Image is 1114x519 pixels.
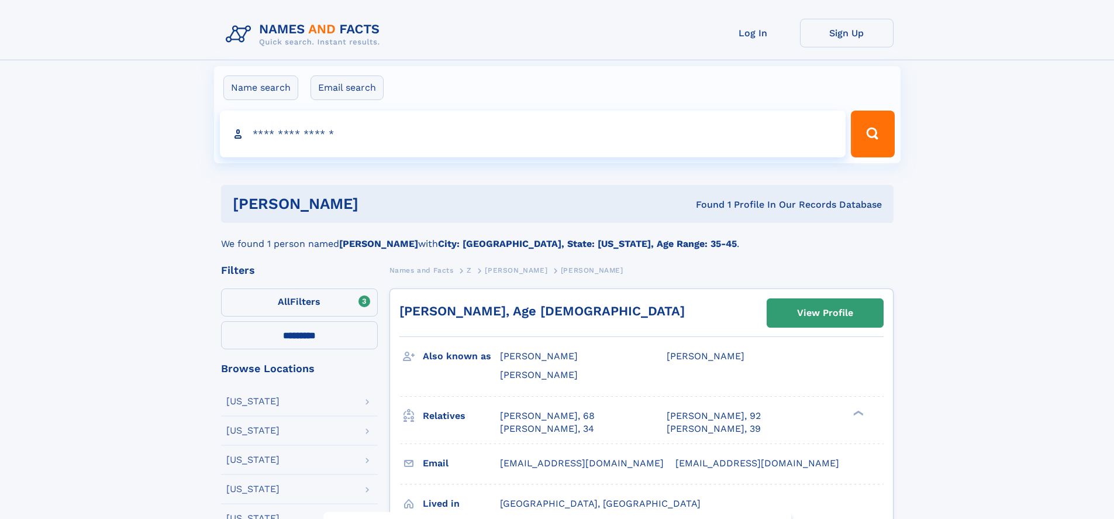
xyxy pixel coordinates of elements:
span: [PERSON_NAME] [500,350,578,362]
span: Z [467,266,472,274]
b: City: [GEOGRAPHIC_DATA], State: [US_STATE], Age Range: 35-45 [438,238,737,249]
a: [PERSON_NAME] [485,263,547,277]
a: View Profile [767,299,883,327]
div: View Profile [797,300,853,326]
a: [PERSON_NAME], 92 [667,410,761,422]
a: [PERSON_NAME], Age [DEMOGRAPHIC_DATA] [399,304,685,318]
span: All [278,296,290,307]
input: search input [220,111,846,157]
a: [PERSON_NAME], 39 [667,422,761,435]
h1: [PERSON_NAME] [233,197,527,211]
span: [PERSON_NAME] [561,266,623,274]
span: [PERSON_NAME] [500,369,578,380]
a: Log In [706,19,800,47]
button: Search Button [851,111,894,157]
span: [EMAIL_ADDRESS][DOMAIN_NAME] [500,458,664,469]
span: [PERSON_NAME] [667,350,744,362]
div: Browse Locations [221,363,378,374]
a: Names and Facts [389,263,454,277]
div: [US_STATE] [226,455,280,465]
h3: Also known as [423,346,500,366]
div: Found 1 Profile In Our Records Database [527,198,882,211]
h3: Relatives [423,406,500,426]
label: Filters [221,288,378,317]
div: [US_STATE] [226,484,280,494]
label: Name search [223,75,298,100]
span: [PERSON_NAME] [485,266,547,274]
a: Sign Up [800,19,894,47]
span: [GEOGRAPHIC_DATA], [GEOGRAPHIC_DATA] [500,498,701,509]
h3: Email [423,453,500,473]
a: [PERSON_NAME], 34 [500,422,594,435]
img: Logo Names and Facts [221,19,389,50]
label: Email search [311,75,384,100]
div: ❯ [850,409,864,417]
a: [PERSON_NAME], 68 [500,410,595,422]
div: [US_STATE] [226,397,280,406]
div: [US_STATE] [226,426,280,435]
h3: Lived in [423,494,500,514]
span: [EMAIL_ADDRESS][DOMAIN_NAME] [675,458,839,469]
a: Z [467,263,472,277]
b: [PERSON_NAME] [339,238,418,249]
div: Filters [221,265,378,276]
div: We found 1 person named with . [221,223,894,251]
